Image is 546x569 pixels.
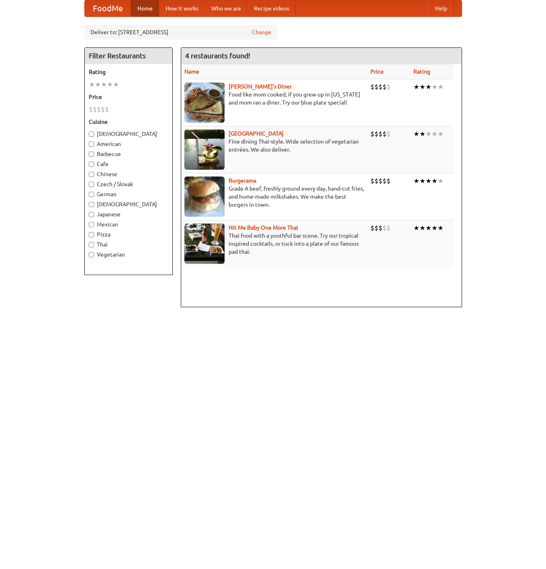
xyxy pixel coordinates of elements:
[89,140,168,148] label: American
[252,28,271,36] a: Change
[378,129,382,138] li: $
[413,68,430,75] a: Rating
[382,129,386,138] li: $
[184,232,364,256] p: Thai food with a youthful bar scene. Try our tropical inspired cocktails, or tuck into a plate of...
[89,162,94,167] input: Cafe
[89,242,94,247] input: Thai
[419,177,425,185] li: ★
[386,82,391,91] li: $
[438,82,444,91] li: ★
[429,0,454,16] a: Help
[386,224,391,232] li: $
[438,177,444,185] li: ★
[113,80,119,89] li: ★
[229,224,298,231] a: Hit Me Baby One More Thai
[370,129,374,138] li: $
[89,212,94,217] input: Japanese
[89,220,168,228] label: Mexican
[413,129,419,138] li: ★
[89,118,168,126] h5: Cuisine
[89,93,168,101] h5: Price
[413,224,419,232] li: ★
[184,185,364,209] p: Grade A beef, freshly ground every day, hand-cut fries, and home-made milkshakes. We make the bes...
[89,152,94,157] input: Barbecue
[89,180,168,188] label: Czech / Slovak
[89,130,168,138] label: [DEMOGRAPHIC_DATA]
[425,82,431,91] li: ★
[431,224,438,232] li: ★
[370,68,384,75] a: Price
[413,82,419,91] li: ★
[89,192,94,197] input: German
[89,142,94,147] input: American
[89,190,168,198] label: German
[89,251,168,259] label: Vegetarian
[438,224,444,232] li: ★
[378,177,382,185] li: $
[89,80,95,89] li: ★
[89,240,168,249] label: Thai
[386,177,391,185] li: $
[370,177,374,185] li: $
[89,210,168,218] label: Japanese
[229,83,292,90] a: [PERSON_NAME]'s Diner
[247,0,296,16] a: Recipe videos
[386,129,391,138] li: $
[184,129,225,170] img: satay.jpg
[378,224,382,232] li: $
[89,131,94,137] input: [DEMOGRAPHIC_DATA]
[184,90,364,107] p: Food like mom cooked, if you grew up in [US_STATE] and mom ran a diner. Try our blue plate special!
[89,160,168,168] label: Cafe
[419,82,425,91] li: ★
[97,105,101,114] li: $
[89,232,94,237] input: Pizza
[419,129,425,138] li: ★
[184,138,364,154] p: Fine dining Thai-style. Wide selection of vegetarian entrées. We also deliver.
[131,0,159,16] a: Home
[107,80,113,89] li: ★
[89,200,168,208] label: [DEMOGRAPHIC_DATA]
[229,177,256,184] a: Burgerama
[185,52,250,60] ng-pluralize: 4 restaurants found!
[431,177,438,185] li: ★
[105,105,109,114] li: $
[425,224,431,232] li: ★
[425,177,431,185] li: ★
[184,224,225,264] img: babythai.jpg
[419,224,425,232] li: ★
[413,177,419,185] li: ★
[370,82,374,91] li: $
[89,202,94,207] input: [DEMOGRAPHIC_DATA]
[89,222,94,227] input: Mexican
[85,0,131,16] a: FoodMe
[374,224,378,232] li: $
[89,170,168,178] label: Chinese
[159,0,205,16] a: How it works
[382,224,386,232] li: $
[93,105,97,114] li: $
[95,80,101,89] li: ★
[84,25,277,39] div: Deliver to: [STREET_ADDRESS]
[89,182,94,187] input: Czech / Slovak
[229,130,284,137] a: [GEOGRAPHIC_DATA]
[425,129,431,138] li: ★
[184,82,225,123] img: sallys.jpg
[89,172,94,177] input: Chinese
[374,82,378,91] li: $
[184,177,225,217] img: burgerama.jpg
[431,129,438,138] li: ★
[89,68,168,76] h5: Rating
[101,80,107,89] li: ★
[205,0,247,16] a: Who we are
[370,224,374,232] li: $
[378,82,382,91] li: $
[89,105,93,114] li: $
[89,150,168,158] label: Barbecue
[184,68,199,75] a: Name
[101,105,105,114] li: $
[374,129,378,138] li: $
